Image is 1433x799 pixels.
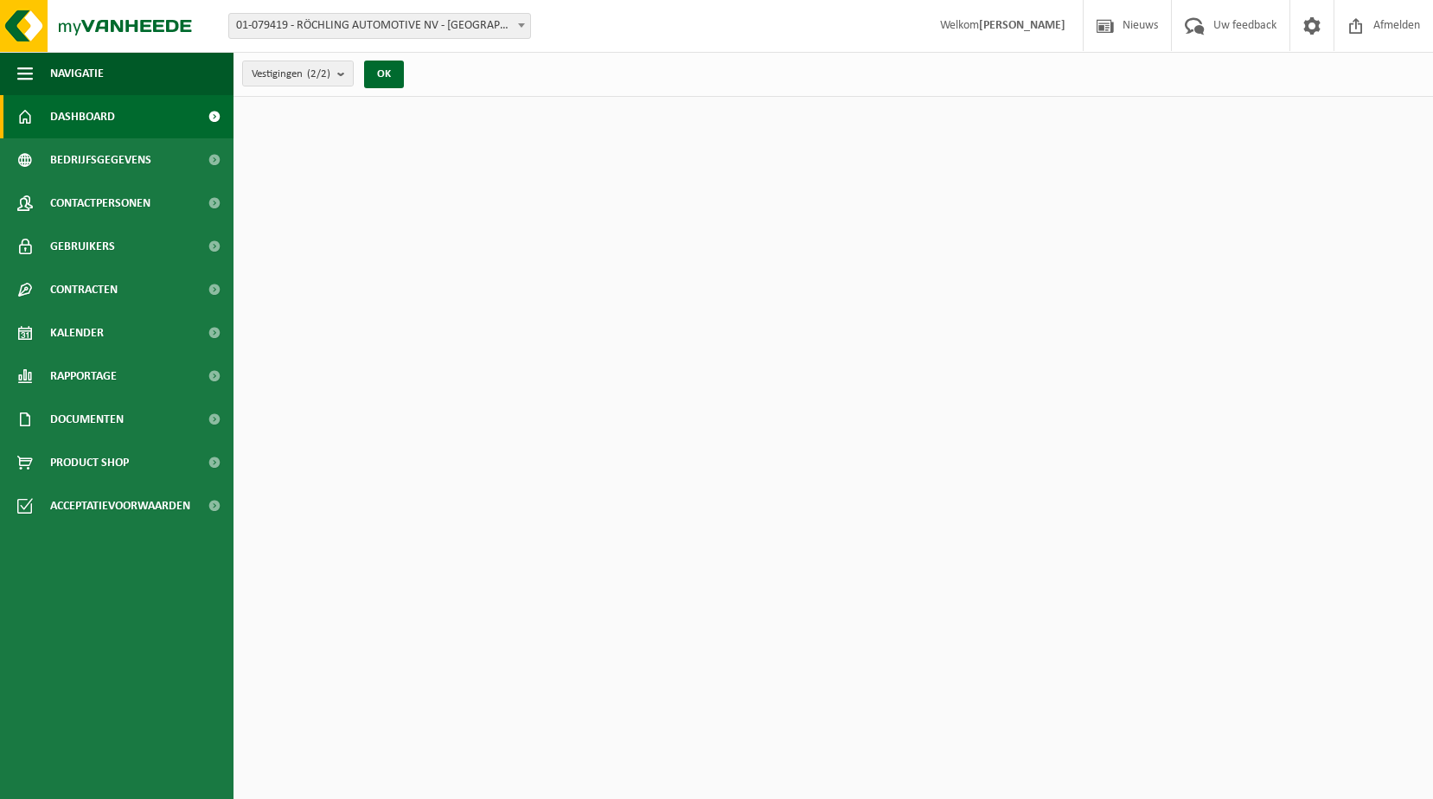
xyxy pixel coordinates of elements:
[50,268,118,311] span: Contracten
[50,355,117,398] span: Rapportage
[50,398,124,441] span: Documenten
[307,68,330,80] count: (2/2)
[50,311,104,355] span: Kalender
[252,61,330,87] span: Vestigingen
[50,484,190,527] span: Acceptatievoorwaarden
[364,61,404,88] button: OK
[50,182,150,225] span: Contactpersonen
[50,441,129,484] span: Product Shop
[50,225,115,268] span: Gebruikers
[979,19,1065,32] strong: [PERSON_NAME]
[50,52,104,95] span: Navigatie
[242,61,354,86] button: Vestigingen(2/2)
[229,14,530,38] span: 01-079419 - RÖCHLING AUTOMOTIVE NV - GIJZEGEM
[50,95,115,138] span: Dashboard
[50,138,151,182] span: Bedrijfsgegevens
[228,13,531,39] span: 01-079419 - RÖCHLING AUTOMOTIVE NV - GIJZEGEM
